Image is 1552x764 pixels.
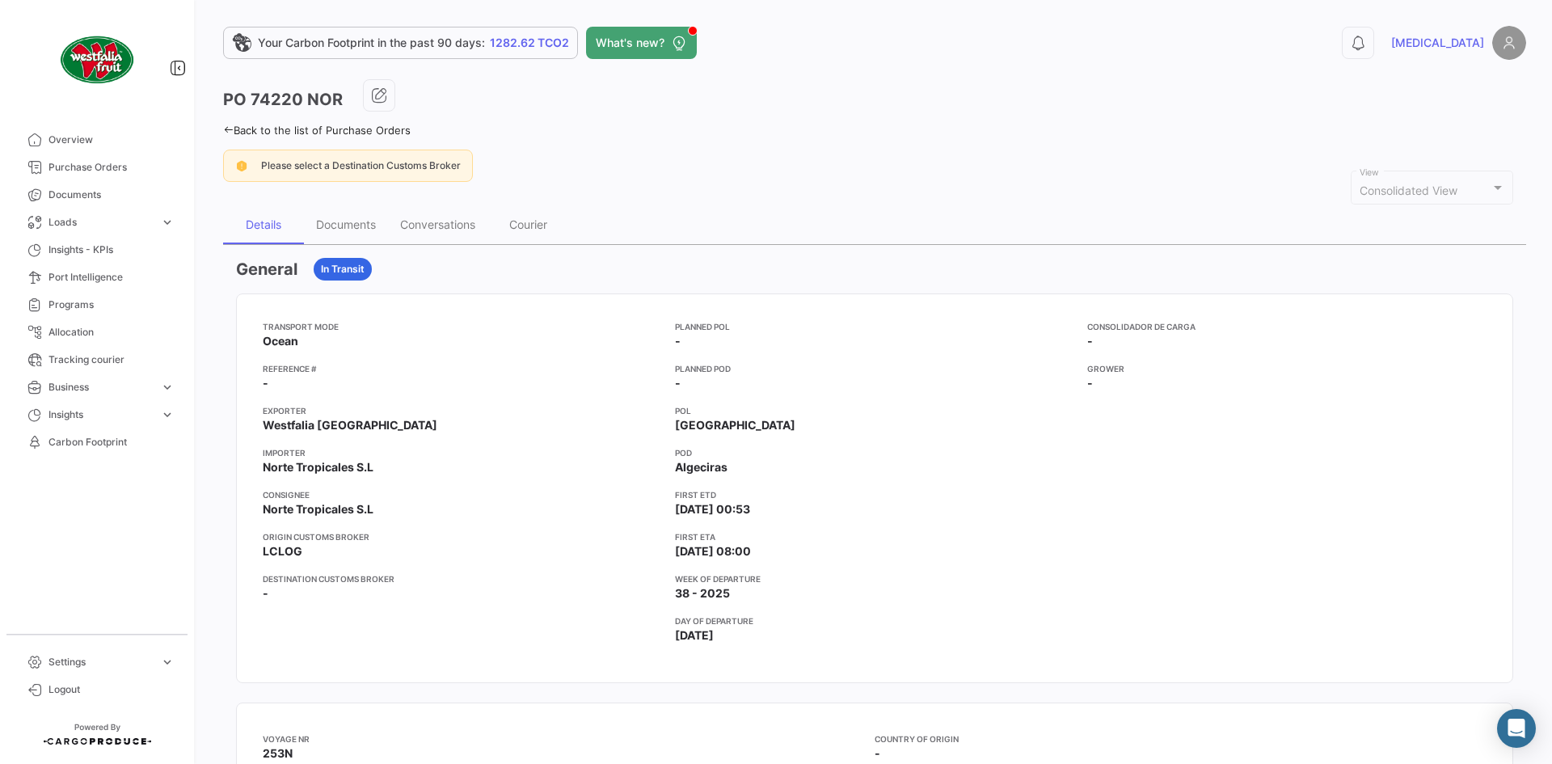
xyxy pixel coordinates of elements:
[13,264,181,291] a: Port Intelligence
[48,188,175,202] span: Documents
[263,585,268,601] span: -
[675,585,730,601] span: 38 - 2025
[48,380,154,395] span: Business
[48,407,154,422] span: Insights
[1497,709,1536,748] div: Open Intercom Messenger
[13,154,181,181] a: Purchase Orders
[263,417,437,433] span: Westfalia [GEOGRAPHIC_DATA]
[48,215,154,230] span: Loads
[48,270,175,285] span: Port Intelligence
[1087,320,1487,333] app-card-info-title: Consolidador de Carga
[263,732,875,745] app-card-info-title: Voyage nr
[57,19,137,100] img: client-50.png
[48,682,175,697] span: Logout
[263,488,662,501] app-card-info-title: Consignee
[263,320,662,333] app-card-info-title: Transport mode
[675,501,750,517] span: [DATE] 00:53
[1492,26,1526,60] img: placeholder-user.png
[675,404,1074,417] app-card-info-title: POL
[263,543,302,559] span: LCLOG
[263,501,373,517] span: Norte Tropicales S.L
[13,236,181,264] a: Insights - KPIs
[263,530,662,543] app-card-info-title: Origin Customs Broker
[675,417,795,433] span: [GEOGRAPHIC_DATA]
[321,262,365,276] span: In Transit
[48,655,154,669] span: Settings
[263,375,268,391] span: -
[1391,35,1484,51] span: [MEDICAL_DATA]
[48,243,175,257] span: Insights - KPIs
[236,258,297,281] h3: General
[160,215,175,230] span: expand_more
[675,375,681,391] span: -
[675,530,1074,543] app-card-info-title: First ETA
[13,291,181,319] a: Programs
[675,362,1074,375] app-card-info-title: Planned POD
[48,160,175,175] span: Purchase Orders
[160,380,175,395] span: expand_more
[675,459,727,475] span: Algeciras
[1360,184,1457,197] mat-select-trigger: Consolidated View
[675,320,1074,333] app-card-info-title: Planned POL
[316,217,376,231] div: Documents
[263,362,662,375] app-card-info-title: Reference #
[675,543,751,559] span: [DATE] 08:00
[875,746,880,760] span: -
[160,655,175,669] span: expand_more
[13,428,181,456] a: Carbon Footprint
[1087,375,1093,391] span: -
[1087,362,1487,375] app-card-info-title: Grower
[48,435,175,450] span: Carbon Footprint
[261,159,461,171] span: Please select a Destination Customs Broker
[223,88,343,111] h3: PO 74220 NOR
[160,407,175,422] span: expand_more
[675,572,1074,585] app-card-info-title: Week of departure
[263,404,662,417] app-card-info-title: Exporter
[48,325,175,340] span: Allocation
[13,126,181,154] a: Overview
[509,217,547,231] div: Courier
[258,35,485,51] span: Your Carbon Footprint in the past 90 days:
[675,446,1074,459] app-card-info-title: POD
[263,446,662,459] app-card-info-title: Importer
[48,133,175,147] span: Overview
[675,488,1074,501] app-card-info-title: First ETD
[675,333,681,349] span: -
[263,572,662,585] app-card-info-title: Destination Customs Broker
[13,181,181,209] a: Documents
[13,319,181,346] a: Allocation
[400,217,475,231] div: Conversations
[13,346,181,374] a: Tracking courier
[596,35,664,51] span: What's new?
[675,614,1074,627] app-card-info-title: Day of departure
[263,333,298,349] span: Ocean
[246,217,281,231] div: Details
[1087,333,1093,349] span: -
[875,732,1487,745] app-card-info-title: Country of Origin
[48,298,175,312] span: Programs
[223,27,578,59] a: Your Carbon Footprint in the past 90 days:1282.62 TCO2
[263,459,373,475] span: Norte Tropicales S.L
[48,352,175,367] span: Tracking courier
[675,627,714,644] span: [DATE]
[586,27,697,59] button: What's new?
[263,746,293,760] span: 253N
[490,35,569,51] span: 1282.62 TCO2
[223,124,411,137] a: Back to the list of Purchase Orders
